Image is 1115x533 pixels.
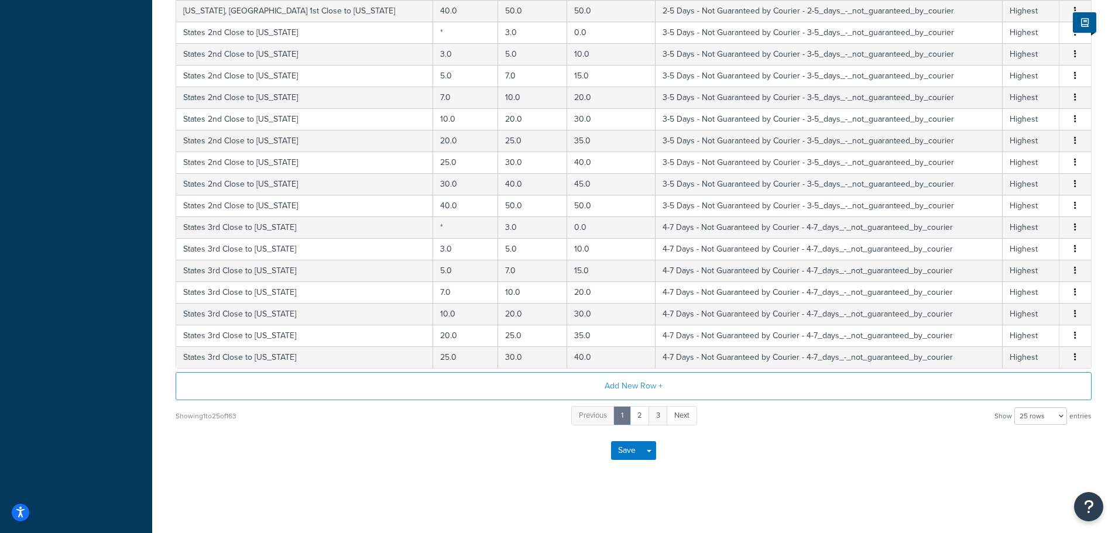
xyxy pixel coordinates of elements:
[1003,195,1059,216] td: Highest
[656,43,1003,65] td: 3-5 Days - Not Guaranteed by Courier - 3-5_days_-_not_guaranteed_by_courier
[567,130,656,152] td: 35.0
[498,325,567,346] td: 25.0
[433,238,498,260] td: 3.0
[433,87,498,108] td: 7.0
[433,260,498,281] td: 5.0
[498,346,567,368] td: 30.0
[656,195,1003,216] td: 3-5 Days - Not Guaranteed by Courier - 3-5_days_-_not_guaranteed_by_courier
[498,216,567,238] td: 3.0
[433,152,498,173] td: 25.0
[498,195,567,216] td: 50.0
[1069,408,1092,424] span: entries
[498,22,567,43] td: 3.0
[433,43,498,65] td: 3.0
[176,408,236,424] div: Showing 1 to 25 of 163
[498,87,567,108] td: 10.0
[567,325,656,346] td: 35.0
[579,410,607,421] span: Previous
[567,303,656,325] td: 30.0
[1074,492,1103,521] button: Open Resource Center
[1003,87,1059,108] td: Highest
[1073,12,1096,33] button: Show Help Docs
[1003,173,1059,195] td: Highest
[433,325,498,346] td: 20.0
[498,303,567,325] td: 20.0
[433,130,498,152] td: 20.0
[176,260,433,281] td: States 3rd Close to [US_STATE]
[656,22,1003,43] td: 3-5 Days - Not Guaranteed by Courier - 3-5_days_-_not_guaranteed_by_courier
[656,325,1003,346] td: 4-7 Days - Not Guaranteed by Courier - 4-7_days_-_not_guaranteed_by_courier
[176,173,433,195] td: States 2nd Close to [US_STATE]
[630,406,650,425] a: 2
[649,406,668,425] a: 3
[656,108,1003,130] td: 3-5 Days - Not Guaranteed by Courier - 3-5_days_-_not_guaranteed_by_courier
[433,195,498,216] td: 40.0
[1003,22,1059,43] td: Highest
[567,22,656,43] td: 0.0
[176,65,433,87] td: States 2nd Close to [US_STATE]
[176,372,1092,400] button: Add New Row +
[567,87,656,108] td: 20.0
[567,43,656,65] td: 10.0
[176,346,433,368] td: States 3rd Close to [US_STATE]
[656,152,1003,173] td: 3-5 Days - Not Guaranteed by Courier - 3-5_days_-_not_guaranteed_by_courier
[433,303,498,325] td: 10.0
[498,173,567,195] td: 40.0
[656,87,1003,108] td: 3-5 Days - Not Guaranteed by Courier - 3-5_days_-_not_guaranteed_by_courier
[567,260,656,281] td: 15.0
[567,346,656,368] td: 40.0
[176,281,433,303] td: States 3rd Close to [US_STATE]
[656,216,1003,238] td: 4-7 Days - Not Guaranteed by Courier - 4-7_days_-_not_guaranteed_by_courier
[176,108,433,130] td: States 2nd Close to [US_STATE]
[1003,152,1059,173] td: Highest
[1003,303,1059,325] td: Highest
[567,238,656,260] td: 10.0
[1003,130,1059,152] td: Highest
[176,130,433,152] td: States 2nd Close to [US_STATE]
[567,65,656,87] td: 15.0
[567,195,656,216] td: 50.0
[498,43,567,65] td: 5.0
[1003,65,1059,87] td: Highest
[498,281,567,303] td: 10.0
[656,281,1003,303] td: 4-7 Days - Not Guaranteed by Courier - 4-7_days_-_not_guaranteed_by_courier
[567,173,656,195] td: 45.0
[1003,281,1059,303] td: Highest
[1003,108,1059,130] td: Highest
[1003,238,1059,260] td: Highest
[1003,260,1059,281] td: Highest
[567,216,656,238] td: 0.0
[176,43,433,65] td: States 2nd Close to [US_STATE]
[656,173,1003,195] td: 3-5 Days - Not Guaranteed by Courier - 3-5_days_-_not_guaranteed_by_courier
[176,22,433,43] td: States 2nd Close to [US_STATE]
[176,87,433,108] td: States 2nd Close to [US_STATE]
[433,281,498,303] td: 7.0
[498,130,567,152] td: 25.0
[656,260,1003,281] td: 4-7 Days - Not Guaranteed by Courier - 4-7_days_-_not_guaranteed_by_courier
[656,238,1003,260] td: 4-7 Days - Not Guaranteed by Courier - 4-7_days_-_not_guaranteed_by_courier
[567,281,656,303] td: 20.0
[498,108,567,130] td: 20.0
[433,65,498,87] td: 5.0
[176,238,433,260] td: States 3rd Close to [US_STATE]
[571,406,615,425] a: Previous
[498,152,567,173] td: 30.0
[498,65,567,87] td: 7.0
[1003,346,1059,368] td: Highest
[1003,325,1059,346] td: Highest
[567,152,656,173] td: 40.0
[433,346,498,368] td: 25.0
[994,408,1012,424] span: Show
[433,108,498,130] td: 10.0
[1003,216,1059,238] td: Highest
[656,65,1003,87] td: 3-5 Days - Not Guaranteed by Courier - 3-5_days_-_not_guaranteed_by_courier
[433,173,498,195] td: 30.0
[674,410,689,421] span: Next
[176,216,433,238] td: States 3rd Close to [US_STATE]
[567,108,656,130] td: 30.0
[613,406,631,425] a: 1
[1003,43,1059,65] td: Highest
[656,130,1003,152] td: 3-5 Days - Not Guaranteed by Courier - 3-5_days_-_not_guaranteed_by_courier
[498,238,567,260] td: 5.0
[611,441,643,460] button: Save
